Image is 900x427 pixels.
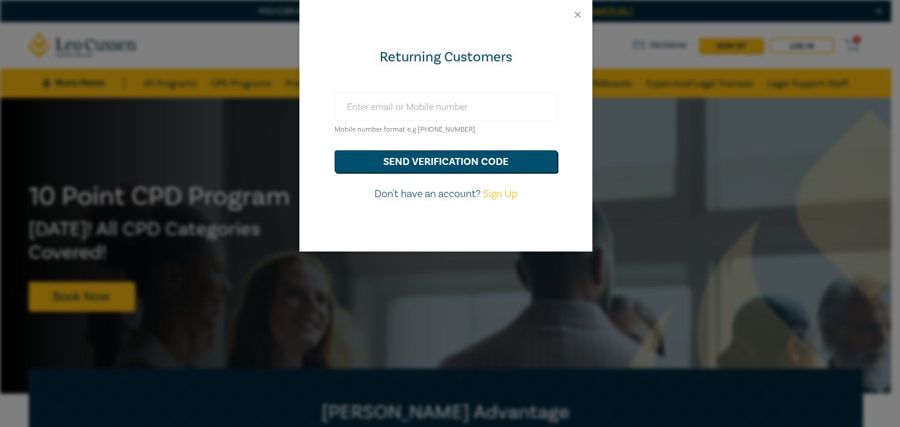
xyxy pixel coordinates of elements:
[335,125,475,134] small: Mobile number format e.g [PHONE_NUMBER]
[572,9,583,20] button: Close
[483,187,517,201] a: Sign Up
[335,93,557,121] input: Enter email or Mobile number
[335,150,557,173] button: send verification code
[335,48,557,67] div: Returning Customers
[335,187,557,202] p: Don't have an account?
